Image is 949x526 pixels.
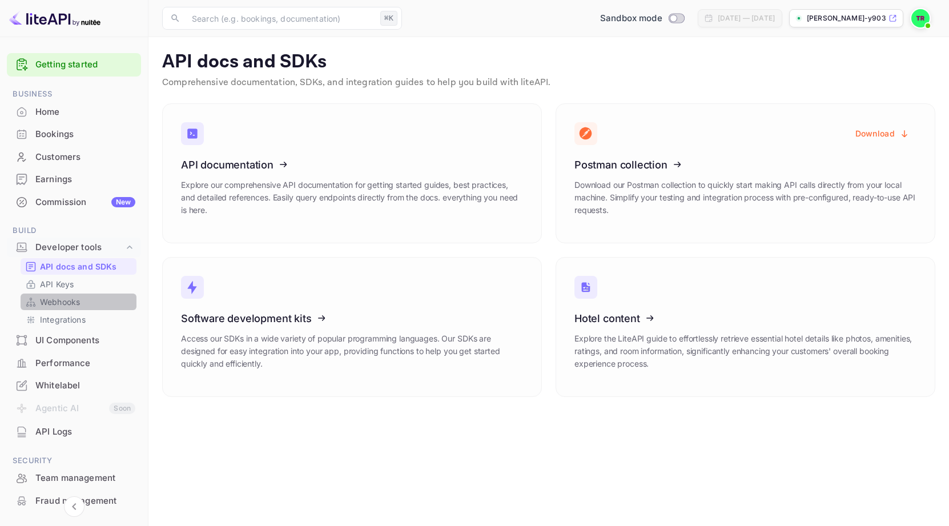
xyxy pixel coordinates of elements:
div: API Logs [35,425,135,439]
div: Team management [7,467,141,489]
div: Fraud management [35,495,135,508]
p: [PERSON_NAME]-y903p.nuit... [807,13,886,23]
div: API Logs [7,421,141,443]
button: Download [849,122,916,144]
h3: Software development kits [181,312,523,324]
div: Performance [7,352,141,375]
a: Team management [7,467,141,488]
p: Explore the LiteAPI guide to effortlessly retrieve essential hotel details like photos, amenities... [574,332,916,370]
span: Business [7,88,141,101]
a: Home [7,101,141,122]
a: Software development kitsAccess our SDKs in a wide variety of popular programming languages. Our ... [162,257,542,397]
a: Whitelabel [7,375,141,396]
div: [DATE] — [DATE] [718,13,775,23]
a: Getting started [35,58,135,71]
p: Download our Postman collection to quickly start making API calls directly from your local machin... [574,179,916,216]
h3: Postman collection [574,159,916,171]
span: Security [7,455,141,467]
p: Comprehensive documentation, SDKs, and integration guides to help you build with liteAPI. [162,76,935,90]
div: Switch to Production mode [596,12,689,25]
p: API docs and SDKs [162,51,935,74]
div: Performance [35,357,135,370]
div: Home [35,106,135,119]
h3: Hotel content [574,312,916,324]
a: UI Components [7,330,141,351]
h3: API documentation [181,159,523,171]
p: API Keys [40,278,74,290]
p: Access our SDKs in a wide variety of popular programming languages. Our SDKs are designed for eas... [181,332,523,370]
div: API Keys [21,276,136,292]
img: LiteAPI logo [9,9,100,27]
a: API Logs [7,421,141,442]
p: Integrations [40,314,86,326]
a: CommissionNew [7,191,141,212]
div: Whitelabel [7,375,141,397]
div: Earnings [35,173,135,186]
p: Explore our comprehensive API documentation for getting started guides, best practices, and detai... [181,179,523,216]
div: Customers [35,151,135,164]
input: Search (e.g. bookings, documentation) [185,7,376,30]
a: API Keys [25,278,132,290]
div: Team management [35,472,135,485]
a: Fraud management [7,490,141,511]
div: Integrations [21,311,136,328]
span: Build [7,224,141,237]
p: API docs and SDKs [40,260,117,272]
a: Bookings [7,123,141,144]
div: Developer tools [35,241,124,254]
div: API docs and SDKs [21,258,136,275]
span: Sandbox mode [600,12,662,25]
a: Webhooks [25,296,132,308]
div: CommissionNew [7,191,141,214]
a: API docs and SDKs [25,260,132,272]
a: Customers [7,146,141,167]
div: New [111,197,135,207]
div: Bookings [7,123,141,146]
a: Performance [7,352,141,374]
div: Bookings [35,128,135,141]
div: Commission [35,196,135,209]
a: Earnings [7,168,141,190]
a: Integrations [25,314,132,326]
div: Earnings [7,168,141,191]
p: Webhooks [40,296,80,308]
div: Fraud management [7,490,141,512]
div: Home [7,101,141,123]
a: Hotel contentExplore the LiteAPI guide to effortlessly retrieve essential hotel details like phot... [556,257,935,397]
div: Developer tools [7,238,141,258]
div: Customers [7,146,141,168]
div: Getting started [7,53,141,77]
a: API documentationExplore our comprehensive API documentation for getting started guides, best pra... [162,103,542,243]
button: Collapse navigation [64,496,85,517]
div: ⌘K [380,11,397,26]
div: Whitelabel [35,379,135,392]
div: Webhooks [21,294,136,310]
img: Tom Rowland [911,9,930,27]
div: UI Components [35,334,135,347]
div: UI Components [7,330,141,352]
